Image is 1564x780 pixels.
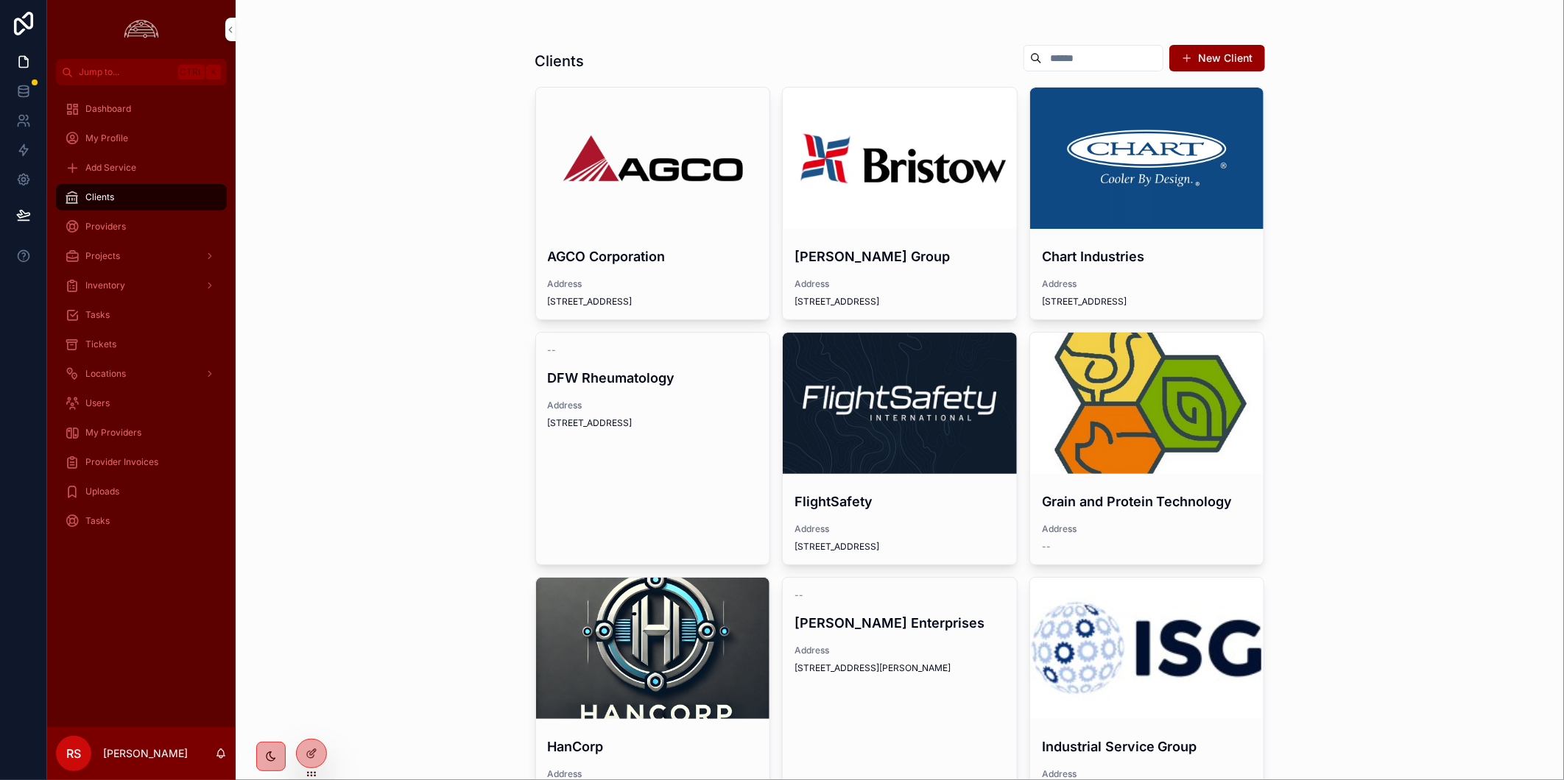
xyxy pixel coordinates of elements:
[56,449,227,475] a: Provider Invoices
[66,745,81,762] span: RS
[1030,333,1264,474] div: channels4_profile.jpg
[782,87,1018,320] a: [PERSON_NAME] GroupAddress[STREET_ADDRESS]
[795,613,1005,633] h4: [PERSON_NAME] Enterprises
[548,768,758,780] span: Address
[85,515,110,527] span: Tasks
[85,397,110,409] span: Users
[85,338,116,350] span: Tickets
[178,65,205,79] span: Ctrl
[782,332,1018,565] a: FlightSafetyAddress[STREET_ADDRESS]
[548,368,758,388] h4: DFW Rheumatology
[1029,332,1265,565] a: Grain and Protein TechnologyAddress--
[56,419,227,446] a: My Providers
[56,243,227,269] a: Projects
[85,191,114,203] span: Clients
[795,645,1005,656] span: Address
[1030,88,1264,229] div: 1426109293-7d24997d20679e908a7df4e16f8b392190537f5f73e5c021cd37739a270e5c0f-d.png
[120,18,163,41] img: App logo
[56,331,227,358] a: Tickets
[56,125,227,152] a: My Profile
[56,59,227,85] button: Jump to...CtrlK
[85,456,158,468] span: Provider Invoices
[85,162,136,174] span: Add Service
[1169,45,1265,71] button: New Client
[56,213,227,240] a: Providers
[85,280,125,291] span: Inventory
[783,88,1017,229] div: Bristow-Logo.png
[795,492,1005,511] h4: FlightSafety
[1042,541,1051,553] span: --
[548,247,758,266] h4: AGCO Corporation
[1042,296,1253,308] span: [STREET_ADDRESS]
[85,103,131,115] span: Dashboard
[535,332,771,565] a: --DFW RheumatologyAddress[STREET_ADDRESS]
[548,417,758,429] span: [STREET_ADDRESS]
[795,589,803,601] span: --
[548,296,758,308] span: [STREET_ADDRESS]
[56,478,227,505] a: Uploads
[47,85,236,553] div: scrollable content
[795,296,1005,308] span: [STREET_ADDRESS]
[1029,87,1265,320] a: Chart IndustriesAddress[STREET_ADDRESS]
[56,508,227,534] a: Tasks
[535,87,771,320] a: AGCO CorporationAddress[STREET_ADDRESS]
[536,88,770,229] div: AGCO-Logo.wine-2.png
[548,737,758,756] h4: HanCorp
[548,278,758,290] span: Address
[548,344,557,356] span: --
[85,132,128,144] span: My Profile
[56,96,227,122] a: Dashboard
[1042,278,1253,290] span: Address
[548,400,758,411] span: Address
[1030,578,1264,719] div: the_industrial_service_group_logo.jpeg
[1042,737,1253,756] h4: Industrial Service Group
[1042,768,1253,780] span: Address
[1042,492,1253,511] h4: Grain and Protein Technology
[85,221,126,233] span: Providers
[85,309,110,321] span: Tasks
[85,427,141,439] span: My Providers
[783,333,1017,474] div: 1633977066381.jpeg
[795,278,1005,290] span: Address
[535,51,585,71] h1: Clients
[79,66,172,78] span: Jump to...
[56,272,227,299] a: Inventory
[56,184,227,210] a: Clients
[56,155,227,181] a: Add Service
[56,390,227,416] a: Users
[795,247,1005,266] h4: [PERSON_NAME] Group
[208,66,219,78] span: K
[56,361,227,387] a: Locations
[85,250,120,262] span: Projects
[795,523,1005,535] span: Address
[795,662,1005,674] span: [STREET_ADDRESS][PERSON_NAME]
[85,486,119,497] span: Uploads
[56,302,227,328] a: Tasks
[536,578,770,719] div: 778c0795d38c4790889d08bccd6235bd28ab7647284e7b1cd2b3dc64200782bb.png
[1042,523,1253,535] span: Address
[1042,247,1253,266] h4: Chart Industries
[85,368,126,380] span: Locations
[795,541,1005,553] span: [STREET_ADDRESS]
[103,746,188,761] p: [PERSON_NAME]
